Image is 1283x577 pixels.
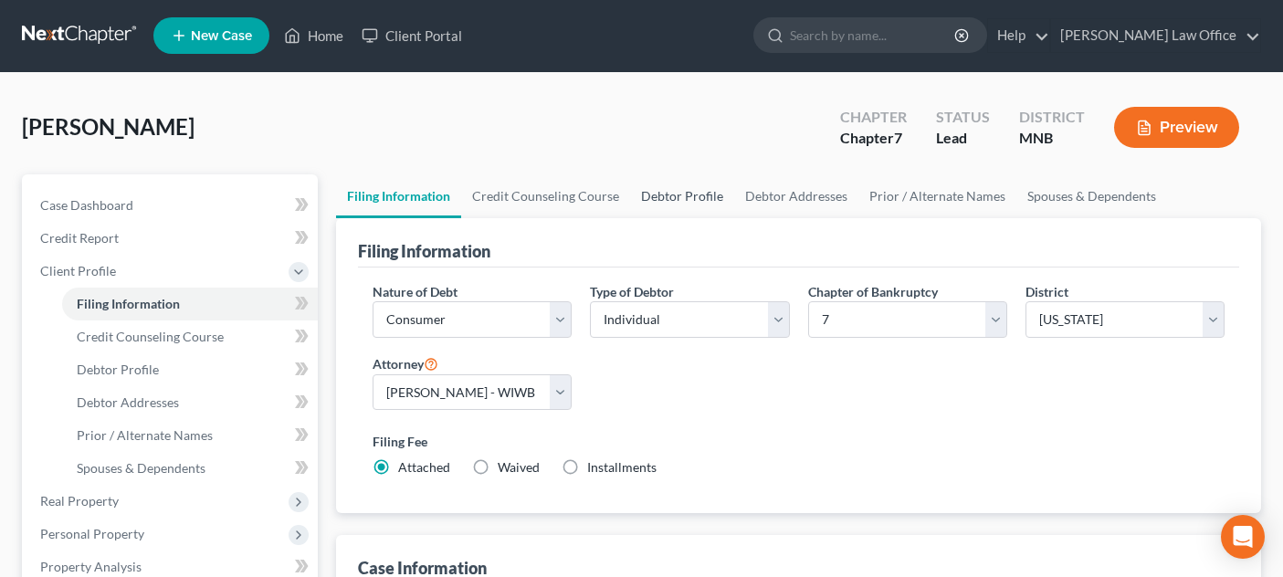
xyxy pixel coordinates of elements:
div: Open Intercom Messenger [1221,515,1265,559]
a: Debtor Addresses [734,174,858,218]
span: Debtor Profile [77,362,159,377]
a: Debtor Profile [630,174,734,218]
a: Debtor Addresses [62,386,318,419]
span: Case Dashboard [40,197,133,213]
label: District [1025,282,1068,301]
span: [PERSON_NAME] [22,113,195,140]
a: Home [275,19,352,52]
a: Spouses & Dependents [1016,174,1167,218]
span: Real Property [40,493,119,509]
a: Filing Information [336,174,461,218]
a: [PERSON_NAME] Law Office [1051,19,1260,52]
a: Case Dashboard [26,189,318,222]
span: 7 [894,129,902,146]
div: Filing Information [358,240,490,262]
a: Credit Report [26,222,318,255]
span: Waived [498,459,540,475]
button: Preview [1114,107,1239,148]
span: Installments [587,459,657,475]
span: Attached [398,459,450,475]
div: District [1019,107,1085,128]
a: Prior / Alternate Names [858,174,1016,218]
a: Credit Counseling Course [62,320,318,353]
div: Status [936,107,990,128]
a: Client Portal [352,19,471,52]
a: Debtor Profile [62,353,318,386]
a: Help [988,19,1049,52]
span: Debtor Addresses [77,394,179,410]
div: Chapter [840,128,907,149]
a: Spouses & Dependents [62,452,318,485]
span: Client Profile [40,263,116,278]
span: New Case [191,29,252,43]
span: Spouses & Dependents [77,460,205,476]
label: Filing Fee [373,432,1225,451]
span: Credit Report [40,230,119,246]
span: Property Analysis [40,559,142,574]
span: Credit Counseling Course [77,329,224,344]
label: Type of Debtor [590,282,674,301]
div: Lead [936,128,990,149]
label: Nature of Debt [373,282,457,301]
input: Search by name... [790,18,957,52]
label: Attorney [373,352,438,374]
label: Chapter of Bankruptcy [808,282,938,301]
span: Personal Property [40,526,144,541]
span: Filing Information [77,296,180,311]
div: Chapter [840,107,907,128]
a: Prior / Alternate Names [62,419,318,452]
div: MNB [1019,128,1085,149]
span: Prior / Alternate Names [77,427,213,443]
a: Filing Information [62,288,318,320]
a: Credit Counseling Course [461,174,630,218]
